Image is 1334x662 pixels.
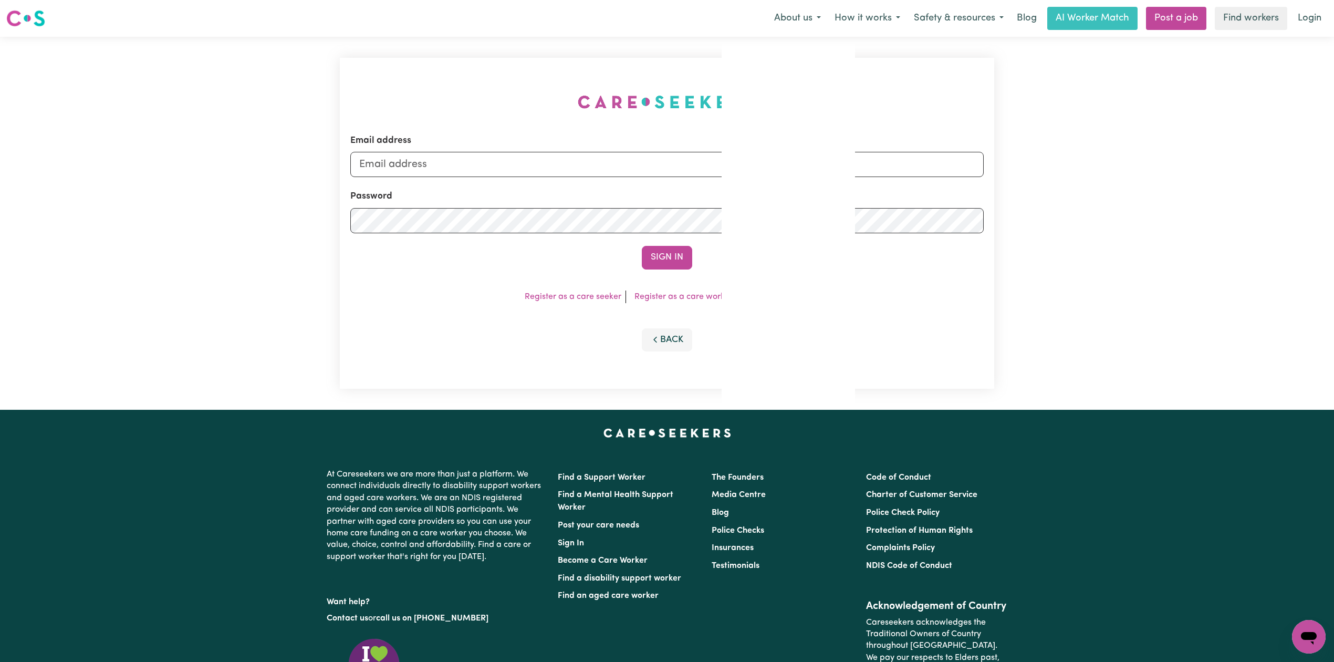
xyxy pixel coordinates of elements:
a: Post your care needs [558,521,639,530]
a: Testimonials [712,562,759,570]
a: Contact us [327,614,368,623]
a: Police Check Policy [866,509,940,517]
a: Become a Care Worker [558,556,648,565]
a: Complaints Policy [866,544,935,552]
a: The Founders [712,473,764,482]
a: Post a job [1146,7,1206,30]
a: Find an aged care worker [558,592,659,600]
a: Careseekers logo [6,6,45,30]
p: Want help? [327,592,545,608]
a: Forgot password [746,293,810,301]
img: Careseekers logo [6,9,45,28]
a: Find workers [1215,7,1287,30]
a: Careseekers home page [603,429,731,437]
a: call us on [PHONE_NUMBER] [376,614,488,623]
a: Blog [1010,7,1043,30]
label: Email address [350,134,411,148]
a: Register as a care worker [634,293,733,301]
h2: Acknowledgement of Country [866,600,1007,613]
button: Safety & resources [907,7,1010,29]
a: Blog [712,509,729,517]
a: Code of Conduct [866,473,931,482]
a: Protection of Human Rights [866,526,973,535]
a: Charter of Customer Service [866,491,977,499]
a: Sign In [558,539,584,547]
a: AI Worker Match [1047,7,1138,30]
a: Police Checks [712,526,764,535]
input: Email address [350,152,984,177]
label: Password [350,190,392,203]
button: How it works [828,7,907,29]
a: Find a Mental Health Support Worker [558,491,673,512]
a: NDIS Code of Conduct [866,562,952,570]
button: About us [767,7,828,29]
button: Back [642,328,692,351]
a: Login [1291,7,1328,30]
iframe: Button to launch messaging window [1292,620,1326,654]
button: Sign In [642,246,692,269]
a: Find a Support Worker [558,473,645,482]
a: Find a disability support worker [558,574,681,583]
a: Media Centre [712,491,766,499]
a: Register as a care seeker [525,293,621,301]
p: or [327,608,545,628]
p: At Careseekers we are more than just a platform. We connect individuals directly to disability su... [327,464,545,567]
a: Insurances [712,544,754,552]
